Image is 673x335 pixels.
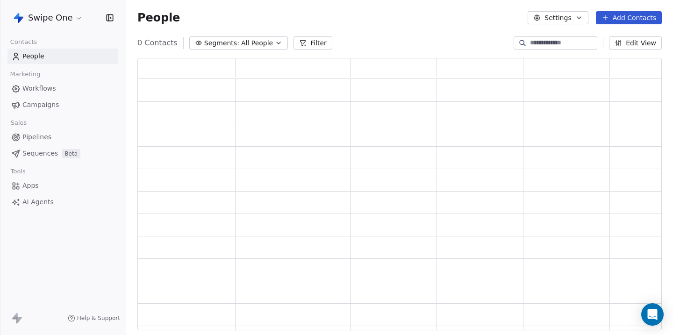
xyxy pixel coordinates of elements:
[13,12,24,23] img: Swipe%20One%20Logo%201-1.svg
[77,314,120,322] span: Help & Support
[22,181,39,191] span: Apps
[294,36,332,50] button: Filter
[7,116,31,130] span: Sales
[22,149,58,158] span: Sequences
[6,67,44,81] span: Marketing
[7,164,29,178] span: Tools
[62,149,80,158] span: Beta
[7,194,118,210] a: AI Agents
[7,146,118,161] a: SequencesBeta
[22,100,59,110] span: Campaigns
[22,197,54,207] span: AI Agents
[28,12,73,24] span: Swipe One
[11,10,85,26] button: Swipe One
[22,51,44,61] span: People
[68,314,120,322] a: Help & Support
[6,35,41,49] span: Contacts
[204,38,239,48] span: Segments:
[596,11,662,24] button: Add Contacts
[7,129,118,145] a: Pipelines
[22,84,56,93] span: Workflows
[641,303,664,326] div: Open Intercom Messenger
[7,97,118,113] a: Campaigns
[7,81,118,96] a: Workflows
[241,38,273,48] span: All People
[22,132,51,142] span: Pipelines
[137,37,178,49] span: 0 Contacts
[7,178,118,193] a: Apps
[137,11,180,25] span: People
[609,36,662,50] button: Edit View
[7,49,118,64] a: People
[528,11,588,24] button: Settings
